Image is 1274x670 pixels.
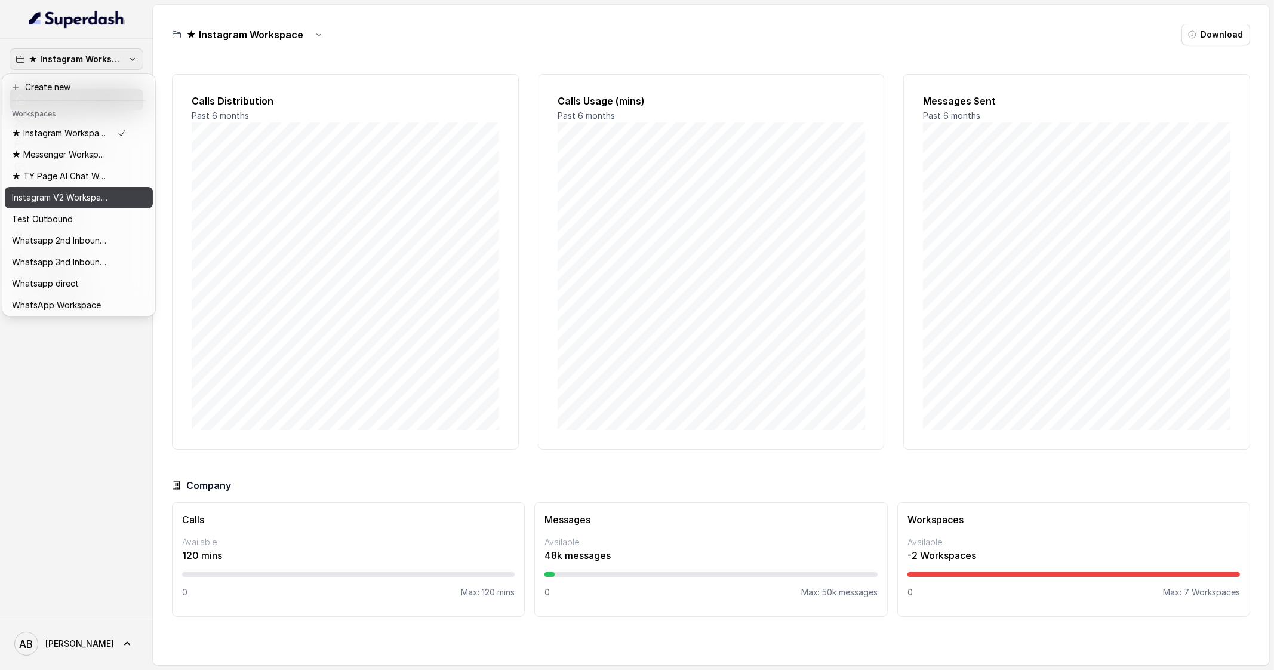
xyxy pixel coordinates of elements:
p: WhatsApp Workspace [12,298,101,312]
header: Workspaces [5,103,153,122]
button: Create new [5,76,153,98]
button: ★ Instagram Workspace [10,48,143,70]
div: ★ Instagram Workspace [2,74,155,316]
p: ★ TY Page AI Chat Workspace [12,169,107,183]
p: Whatsapp direct [12,276,79,291]
p: Instagram V2 Workspace [12,190,107,205]
p: Whatsapp 3nd Inbound BM5 [12,255,107,269]
p: ★ Messenger Workspace [12,147,107,162]
p: ★ Instagram Workspace [29,52,124,66]
p: Test Outbound [12,212,73,226]
p: ★ Instagram Workspace [12,126,107,140]
p: Whatsapp 2nd Inbound BM5 [12,233,107,248]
